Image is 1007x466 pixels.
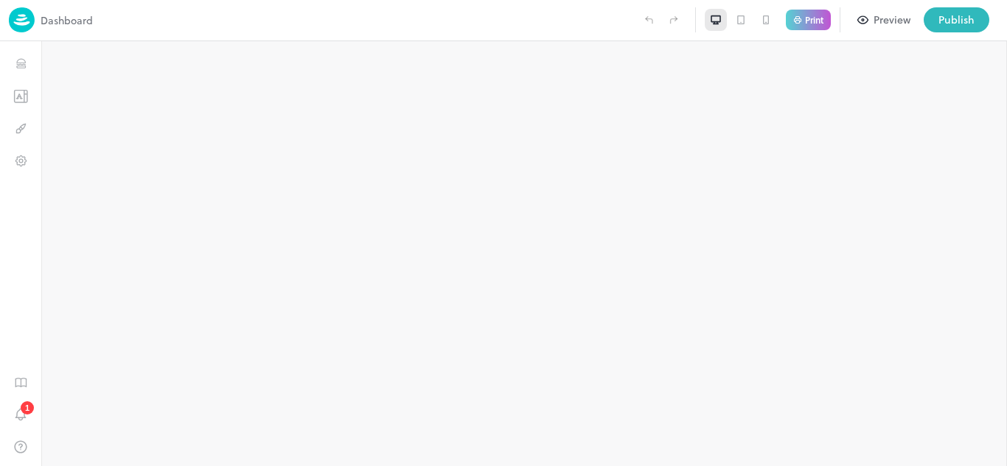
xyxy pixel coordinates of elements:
p: Print [805,15,823,24]
label: Redo (Ctrl + Y) [661,7,686,32]
button: Preview [849,7,919,32]
label: Undo (Ctrl + Z) [636,7,661,32]
p: Dashboard [41,13,93,28]
div: Preview [874,12,910,28]
div: Publish [938,12,975,28]
img: logo-86c26b7e.jpg [9,7,35,32]
button: Publish [924,7,989,32]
